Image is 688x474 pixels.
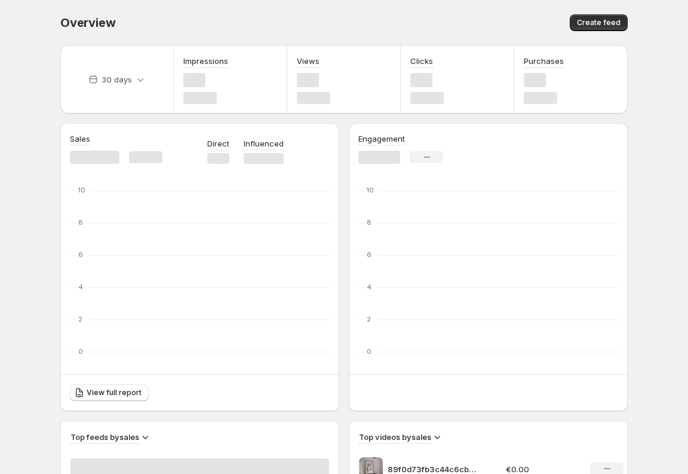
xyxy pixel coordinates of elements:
[367,186,374,194] text: 10
[183,55,228,67] h3: Impressions
[524,55,564,67] h3: Purchases
[577,18,621,27] span: Create feed
[60,16,115,30] span: Overview
[78,347,83,356] text: 0
[87,388,142,397] span: View full report
[367,218,371,227] text: 8
[297,55,320,67] h3: Views
[367,347,371,356] text: 0
[358,133,405,145] h3: Engagement
[367,315,371,323] text: 2
[78,250,83,259] text: 6
[207,137,229,149] p: Direct
[359,431,431,443] h3: Top videos by sales
[78,315,82,323] text: 2
[410,55,433,67] h3: Clicks
[78,186,85,194] text: 10
[244,137,284,149] p: Influenced
[367,283,371,291] text: 4
[367,250,371,259] text: 6
[78,218,83,227] text: 8
[102,74,132,85] p: 30 days
[70,133,90,145] h3: Sales
[570,14,628,31] button: Create feed
[78,283,83,291] text: 4
[70,431,139,443] h3: Top feeds by sales
[70,384,149,401] a: View full report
